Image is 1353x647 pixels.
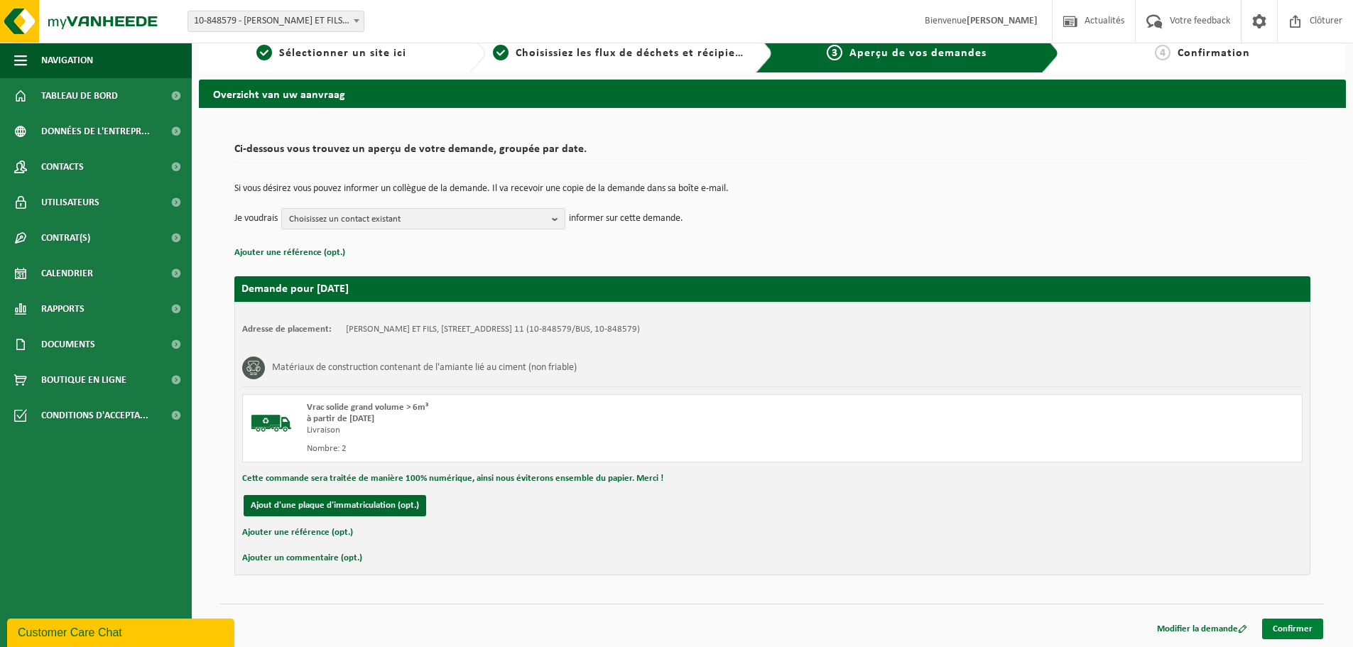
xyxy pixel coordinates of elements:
[234,184,1310,194] p: Si vous désirez vous pouvez informer un collègue de la demande. Il va recevoir une copie de la de...
[234,244,345,262] button: Ajouter une référence (opt.)
[41,327,95,362] span: Documents
[206,45,457,62] a: 1Sélectionner un site ici
[41,114,150,149] span: Données de l'entrepr...
[493,45,509,60] span: 2
[289,209,546,230] span: Choisissez un contact existant
[41,185,99,220] span: Utilisateurs
[967,16,1038,26] strong: [PERSON_NAME]
[849,48,987,59] span: Aperçu de vos demandes
[188,11,364,32] span: 10-848579 - ROUSSEAU ET FILS - ATH
[250,402,293,445] img: BL-SO-LV.png
[307,443,830,455] div: Nombre: 2
[1146,619,1258,639] a: Modifier la demande
[41,220,90,256] span: Contrat(s)
[41,398,148,433] span: Conditions d'accepta...
[41,43,93,78] span: Navigation
[234,143,1310,163] h2: Ci-dessous vous trouvez un aperçu de votre demande, groupée par date.
[569,208,683,229] p: informer sur cette demande.
[41,78,118,114] span: Tableau de bord
[199,80,1346,107] h2: Overzicht van uw aanvraag
[1262,619,1323,639] a: Confirmer
[272,357,577,379] h3: Matériaux de construction contenant de l'amiante lié au ciment (non friable)
[279,48,406,59] span: Sélectionner un site ici
[281,208,565,229] button: Choisissez un contact existant
[242,549,362,567] button: Ajouter un commentaire (opt.)
[41,362,126,398] span: Boutique en ligne
[188,11,364,31] span: 10-848579 - ROUSSEAU ET FILS - ATH
[516,48,752,59] span: Choisissiez les flux de déchets et récipients
[256,45,272,60] span: 1
[41,291,85,327] span: Rapports
[307,403,428,412] span: Vrac solide grand volume > 6m³
[234,208,278,229] p: Je voudrais
[7,616,237,647] iframe: chat widget
[827,45,842,60] span: 3
[41,149,84,185] span: Contacts
[244,495,426,516] button: Ajout d'une plaque d'immatriculation (opt.)
[1155,45,1170,60] span: 4
[307,425,830,436] div: Livraison
[493,45,744,62] a: 2Choisissiez les flux de déchets et récipients
[242,523,353,542] button: Ajouter une référence (opt.)
[242,325,332,334] strong: Adresse de placement:
[41,256,93,291] span: Calendrier
[307,414,374,423] strong: à partir de [DATE]
[242,469,663,488] button: Cette commande sera traitée de manière 100% numérique, ainsi nous éviterons ensemble du papier. M...
[346,324,640,335] td: [PERSON_NAME] ET FILS, [STREET_ADDRESS] 11 (10-848579/BUS, 10-848579)
[1178,48,1250,59] span: Confirmation
[241,283,349,295] strong: Demande pour [DATE]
